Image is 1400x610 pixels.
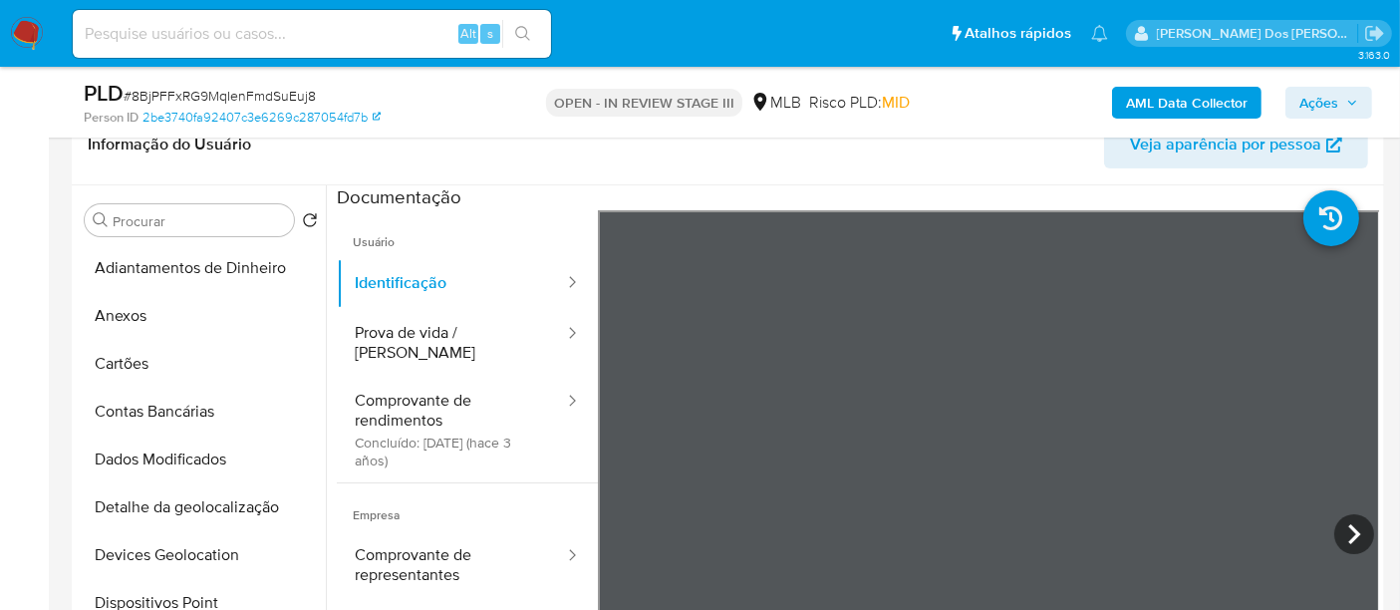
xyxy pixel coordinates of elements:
span: Ações [1299,87,1338,119]
b: Person ID [84,109,139,127]
a: 2be3740fa92407c3e6269c287054fd7b [142,109,381,127]
button: Devices Geolocation [77,531,326,579]
input: Pesquise usuários ou casos... [73,21,551,47]
button: Detalhe da geolocalização [77,483,326,531]
button: Cartões [77,340,326,388]
button: Procurar [93,212,109,228]
span: MID [882,91,910,114]
span: Alt [460,24,476,43]
div: MLB [750,92,801,114]
button: Contas Bancárias [77,388,326,436]
span: s [487,24,493,43]
b: AML Data Collector [1126,87,1248,119]
b: PLD [84,77,124,109]
a: Notificações [1091,25,1108,42]
span: Veja aparência por pessoa [1130,121,1321,168]
p: renato.lopes@mercadopago.com.br [1157,24,1358,43]
button: search-icon [502,20,543,48]
button: Anexos [77,292,326,340]
p: OPEN - IN REVIEW STAGE III [546,89,742,117]
h1: Informação do Usuário [88,135,251,154]
a: Sair [1364,23,1385,44]
button: AML Data Collector [1112,87,1261,119]
span: 3.163.0 [1358,47,1390,63]
button: Retornar ao pedido padrão [302,212,318,234]
button: Veja aparência por pessoa [1104,121,1368,168]
span: Risco PLD: [809,92,910,114]
button: Adiantamentos de Dinheiro [77,244,326,292]
button: Dados Modificados [77,436,326,483]
span: Atalhos rápidos [965,23,1071,44]
button: Ações [1285,87,1372,119]
span: # 8BjPFFxRG9MqIenFmdSuEuj8 [124,86,316,106]
input: Procurar [113,212,286,230]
